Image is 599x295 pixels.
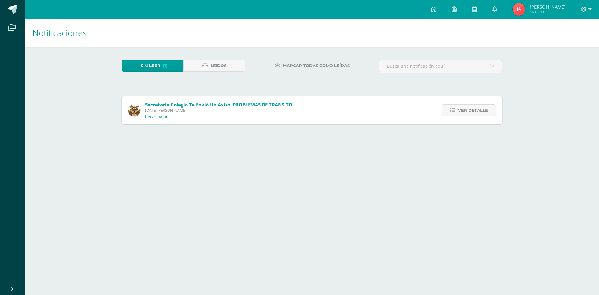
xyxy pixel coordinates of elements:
[32,27,87,39] span: Notificaciones
[283,60,350,71] span: Marcar todas como leídas
[211,60,226,71] span: Leídos
[530,9,566,15] span: Mi Perfil
[379,60,502,72] input: Busca una notificación aquí
[163,60,168,71] span: (1)
[458,105,488,116] span: Ver detalle
[145,101,292,108] span: Secretaria Colegio te envió un aviso: PROBLEMAS DE TRANSITO
[141,60,160,71] span: Sin leer
[145,108,292,113] span: [DATE][PERSON_NAME]
[530,4,566,10] span: [PERSON_NAME]
[513,3,525,16] img: 7b6360fa893c69f5a9dd7757fb9cef2f.png
[145,114,167,119] p: Preprimaria
[267,60,358,72] a: Marcar todas como leídas
[128,104,140,116] img: 88204d84f18fc6c6b2f69a940364e214.png
[183,60,245,72] a: Leídos
[122,60,183,72] a: Sin leer(1)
